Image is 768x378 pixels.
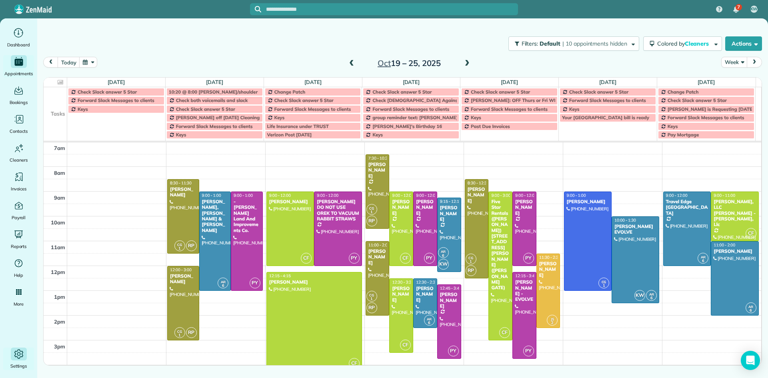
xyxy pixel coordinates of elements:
button: Filters: Default | 10 appointments hidden [508,36,639,51]
button: today [58,57,80,68]
span: 12:15 - 4:15 [269,273,291,278]
span: CF [499,327,510,338]
div: [PERSON_NAME] [368,248,387,266]
span: Life Insurance under TRUST [267,123,329,129]
span: AR [221,280,226,284]
span: Check Slack answer 5 Star [176,106,235,112]
a: Invoices [3,170,34,193]
span: CG [369,206,374,210]
div: Open Intercom Messenger [741,351,760,370]
small: 1 [175,245,185,252]
div: - [PERSON_NAME] Land And Improvements Co. [233,199,260,233]
span: Cleaners [10,156,28,164]
span: Change Patch [668,89,699,95]
small: 2 [547,319,557,327]
span: 12:00 - 3:00 [170,267,192,272]
span: Keys [78,106,88,112]
div: [PERSON_NAME] DO NOT USE OREK TO VACUUM RABBIT STRAWS [316,199,359,222]
span: 10:20 @ 8:00 [PERSON_NAME]/shoulder [169,89,258,95]
a: Bookings [3,84,34,106]
span: Check Slack answer 5 Star [78,89,137,95]
span: CF [400,253,411,264]
span: Check Slack answer 5 Star [569,89,628,95]
span: 12:45 - 3:45 [440,286,462,291]
div: Five Star Rentals ([PERSON_NAME]) [STREET_ADDRESS][PERSON_NAME] ([PERSON_NAME] GATE) [491,199,510,291]
span: Dashboard [7,41,30,49]
span: CF [400,340,411,350]
span: CG [602,280,606,284]
span: Invoices [11,185,27,193]
span: Settings [10,362,27,370]
span: Your [GEOGRAPHIC_DATA] bill is ready [562,114,649,120]
small: 6 [424,319,434,327]
button: next [747,57,762,68]
span: RP [366,302,377,313]
span: RP [186,327,197,338]
div: [PERSON_NAME] [440,292,459,309]
span: 12pm [51,269,65,275]
span: 7 [737,4,740,10]
div: [PERSON_NAME] [368,162,387,179]
span: group reminder text: [PERSON_NAME] [372,114,458,120]
span: Reports [11,242,27,250]
span: 9:00 - 1:00 [202,193,221,198]
div: [PERSON_NAME] [392,199,411,216]
span: [PERSON_NAME] off [DATE] Cleaning Restaurant [176,114,286,120]
div: Travel Edge [GEOGRAPHIC_DATA] [666,199,709,216]
span: 11:00 - 2:00 [714,242,735,248]
a: Payroll [3,199,34,222]
a: Appointments [3,55,34,78]
span: CF [301,253,312,264]
small: 6 [438,252,448,260]
span: Default [540,40,561,47]
a: Contacts [3,113,34,135]
a: Reports [3,228,34,250]
span: 9:00 - 12:00 [515,193,537,198]
a: [DATE] [698,79,715,85]
span: Filters: [522,40,538,47]
button: prev [43,57,58,68]
span: Keys [176,132,186,138]
small: 1 [367,295,377,303]
div: [PERSON_NAME] [269,199,312,204]
span: 9:00 - 3:00 [491,193,510,198]
span: PY [349,253,360,264]
span: 9:00 - 1:00 [567,193,586,198]
span: Forward Slack Messages to clients [176,123,253,129]
div: [PERSON_NAME] [566,199,609,204]
span: 11:00 - 2:00 [368,242,390,248]
div: 7 unread notifications [728,1,744,18]
span: Keys [668,123,678,129]
span: CG [369,293,374,297]
a: [DATE] [403,79,420,85]
span: 12:30 - 2:30 [416,280,438,285]
small: 6 [646,294,656,302]
span: Cleaners [685,40,710,47]
div: [PERSON_NAME] [392,286,411,303]
span: Contacts [10,127,28,135]
span: CF [746,228,756,239]
button: Actions [725,36,762,51]
span: 8am [54,170,65,176]
span: Check Slack answer 5 Star [471,89,530,95]
span: KW [634,290,645,301]
span: Check Slack answer 5 Star [274,97,334,103]
span: 12:30 - 3:30 [392,280,414,285]
a: [DATE] [108,79,125,85]
span: CG [468,256,473,260]
span: KW [750,6,758,12]
span: 12:15 - 3:45 [515,273,537,278]
span: Payroll [12,214,26,222]
span: Check Slack answer 5 Star [372,89,432,95]
span: 8:30 - 11:30 [170,180,192,186]
span: 9:00 - 12:00 [416,193,438,198]
span: Colored by [657,40,712,47]
div: [PERSON_NAME] [416,199,435,216]
span: Forward Slack Messages to clients [668,114,744,120]
span: Bookings [10,98,28,106]
span: RP [366,216,377,226]
div: [PERSON_NAME] [515,199,534,216]
div: [PERSON_NAME] [539,261,558,278]
div: [PERSON_NAME] - EVOLVE [515,279,534,302]
span: More [14,300,24,308]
